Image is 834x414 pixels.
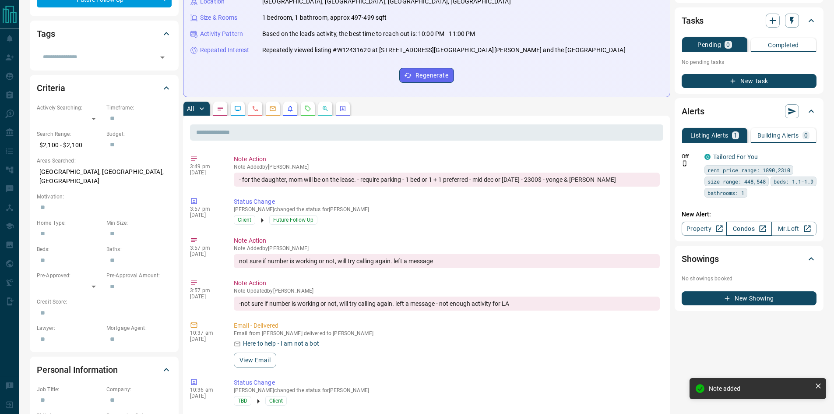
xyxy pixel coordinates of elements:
[269,105,276,112] svg: Emails
[37,298,172,306] p: Credit Score:
[682,248,816,269] div: Showings
[234,387,660,393] p: [PERSON_NAME] changed the status for [PERSON_NAME]
[707,188,744,197] span: bathrooms: 1
[234,330,660,336] p: Email from [PERSON_NAME] delivered to [PERSON_NAME]
[682,152,699,160] p: Off
[269,396,283,405] span: Client
[190,170,221,176] p: [DATE]
[37,219,102,227] p: Home Type:
[682,56,816,69] p: No pending tasks
[190,393,221,399] p: [DATE]
[187,106,194,112] p: All
[200,13,238,22] p: Size & Rooms
[682,14,704,28] h2: Tasks
[106,245,172,253] p: Baths:
[726,42,730,48] p: 0
[262,46,626,55] p: Repeatedly viewed listing #W12431620 at [STREET_ADDRESS][GEOGRAPHIC_DATA][PERSON_NAME] and the [G...
[682,210,816,219] p: New Alert:
[190,330,221,336] p: 10:37 am
[726,222,771,236] a: Condos
[190,294,221,300] p: [DATE]
[262,13,387,22] p: 1 bedroom, 1 bathroom, approx 497-499 sqft
[234,321,660,330] p: Email - Delivered
[287,105,294,112] svg: Listing Alerts
[37,386,102,393] p: Job Title:
[37,130,102,138] p: Search Range:
[682,160,688,166] svg: Push Notification Only
[707,177,766,186] span: size range: 448,548
[304,105,311,112] svg: Requests
[273,216,313,224] span: Future Follow Up
[156,51,169,64] button: Open
[682,291,816,305] button: New Showing
[682,252,719,266] h2: Showings
[37,104,102,112] p: Actively Searching:
[106,130,172,138] p: Budget:
[106,104,172,112] p: Timeframe:
[234,197,660,206] p: Status Change
[234,173,660,187] div: - for the daughter, mom will be on the lease. - require parking - 1 bed or 1 + 1 preferred - mid ...
[190,163,221,170] p: 3:49 pm
[682,74,816,88] button: New Task
[106,386,172,393] p: Company:
[37,27,55,41] h2: Tags
[234,236,660,245] p: Note Action
[774,177,813,186] span: beds: 1.1-1.9
[190,287,221,294] p: 3:57 pm
[682,101,816,122] div: Alerts
[709,385,811,392] div: Note added
[106,324,172,332] p: Mortgage Agent:
[697,42,721,48] p: Pending
[734,132,737,138] p: 1
[190,387,221,393] p: 10:36 am
[37,165,172,188] p: [GEOGRAPHIC_DATA], [GEOGRAPHIC_DATA], [GEOGRAPHIC_DATA]
[682,10,816,31] div: Tasks
[238,216,251,224] span: Client
[234,245,660,251] p: Note Added by [PERSON_NAME]
[768,42,799,48] p: Completed
[106,272,172,280] p: Pre-Approval Amount:
[217,105,224,112] svg: Notes
[771,222,816,236] a: Mr.Loft
[37,363,118,377] h2: Personal Information
[690,132,728,138] p: Listing Alerts
[106,219,172,227] p: Min Size:
[757,132,799,138] p: Building Alerts
[399,68,454,83] button: Regenerate
[243,339,319,348] p: Here to help - I am not a bot
[234,254,660,268] div: not sure if number is working or not, will try calling again. left a message
[234,297,660,311] div: -not sure if number is working or not, will try calling again. left a message - not enough activi...
[200,29,243,39] p: Activity Pattern
[339,105,346,112] svg: Agent Actions
[713,153,758,160] a: Tailored For You
[682,104,704,118] h2: Alerts
[238,396,247,405] span: TBD
[234,288,660,294] p: Note Updated by [PERSON_NAME]
[234,378,660,387] p: Status Change
[37,359,172,380] div: Personal Information
[37,272,102,280] p: Pre-Approved:
[37,138,102,152] p: $2,100 - $2,100
[190,245,221,251] p: 3:57 pm
[190,336,221,342] p: [DATE]
[682,275,816,283] p: No showings booked
[704,154,711,160] div: condos.ca
[234,105,241,112] svg: Lead Browsing Activity
[190,206,221,212] p: 3:57 pm
[322,105,329,112] svg: Opportunities
[234,279,660,288] p: Note Action
[37,193,172,201] p: Motivation:
[682,222,727,236] a: Property
[190,212,221,218] p: [DATE]
[262,29,475,39] p: Based on the lead's activity, the best time to reach out is: 10:00 PM - 11:00 PM
[234,164,660,170] p: Note Added by [PERSON_NAME]
[200,46,249,55] p: Repeated Interest
[190,251,221,257] p: [DATE]
[707,166,790,174] span: rent price range: 1890,2310
[234,353,276,368] button: View Email
[252,105,259,112] svg: Calls
[37,245,102,253] p: Beds:
[37,324,102,332] p: Lawyer:
[37,81,65,95] h2: Criteria
[234,206,660,212] p: [PERSON_NAME] changed the status for [PERSON_NAME]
